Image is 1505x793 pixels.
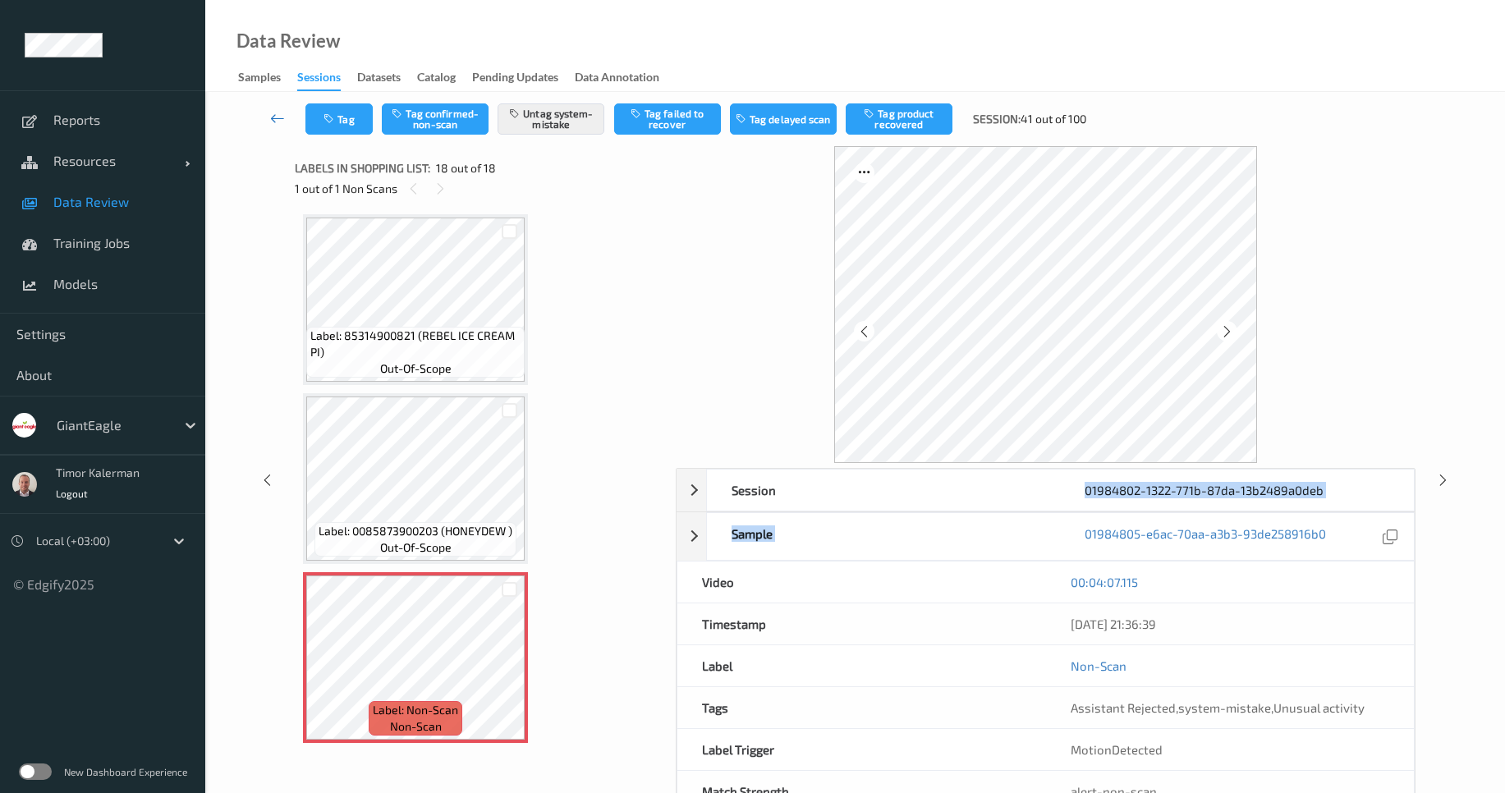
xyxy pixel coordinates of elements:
a: 00:04:07.115 [1071,574,1138,590]
button: Tag product recovered [846,103,952,135]
div: Sample01984805-e6ac-70aa-a3b3-93de258916b0 [677,512,1414,561]
div: [DATE] 21:36:39 [1071,616,1389,632]
span: Label: Non-Scan [373,702,458,718]
div: Label Trigger [677,729,1045,770]
span: Labels in shopping list: [295,160,430,176]
div: 1 out of 1 Non Scans [295,178,664,199]
a: Non-Scan [1071,658,1126,674]
a: Data Annotation [575,66,676,89]
span: 41 out of 100 [1021,111,1086,127]
a: Datasets [357,66,417,89]
span: Unusual activity [1273,700,1365,715]
span: system-mistake [1178,700,1271,715]
span: 18 out of 18 [436,160,496,176]
a: Sessions [297,66,357,91]
div: Timestamp [677,603,1045,644]
button: Tag confirmed-non-scan [382,103,489,135]
div: Data Review [236,33,340,49]
a: Samples [238,66,297,89]
button: Tag [305,103,373,135]
div: Pending Updates [472,69,558,89]
div: Catalog [417,69,456,89]
div: Samples [238,69,281,89]
div: Video [677,562,1045,603]
div: Session [707,470,1060,511]
span: out-of-scope [380,539,452,556]
span: Label: 85314900821 (REBEL ICE CREAM PI) [310,328,521,360]
div: MotionDetected [1046,729,1414,770]
div: 01984802-1322-771b-87da-13b2489a0deb [1060,470,1413,511]
button: Untag system-mistake [498,103,604,135]
div: Session01984802-1322-771b-87da-13b2489a0deb [677,469,1414,511]
span: non-scan [390,718,442,735]
a: 01984805-e6ac-70aa-a3b3-93de258916b0 [1085,525,1326,548]
div: Sample [707,513,1060,560]
div: Datasets [357,69,401,89]
span: out-of-scope [380,360,452,377]
span: Session: [973,111,1021,127]
a: Catalog [417,66,472,89]
button: Tag failed to recover [614,103,721,135]
span: Label: 0085873900203 (HONEYDEW ) [319,523,512,539]
div: Label [677,645,1045,686]
div: Data Annotation [575,69,659,89]
a: Pending Updates [472,66,575,89]
span: Assistant Rejected [1071,700,1176,715]
button: Tag delayed scan [730,103,837,135]
div: Sessions [297,69,341,91]
span: , , [1071,700,1365,715]
div: Tags [677,687,1045,728]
